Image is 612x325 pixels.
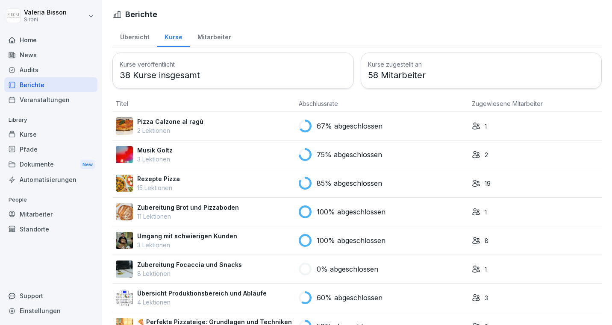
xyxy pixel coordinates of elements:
img: w9nobtcttnghg4wslidxrrlr.png [116,203,133,220]
p: Zubereitung Brot und Pizzaboden [137,203,239,212]
p: Musik Goltz [137,146,173,155]
p: Übersicht Produktionsbereich und Abläufe [137,289,267,298]
p: 3 [485,293,488,302]
img: yh4wz2vfvintp4rn1kv0mog4.png [116,146,133,163]
p: 58 Mitarbeiter [368,69,595,82]
a: Berichte [4,77,97,92]
span: Zugewiesene Mitarbeiter [472,100,543,107]
p: 38 Kurse insgesamt [120,69,347,82]
img: yywuv9ckt9ax3nq56adns8w7.png [116,289,133,306]
p: 67% abgeschlossen [317,121,382,131]
a: Pfade [4,142,97,157]
p: Library [4,113,97,127]
p: People [4,193,97,207]
p: 85% abgeschlossen [317,178,382,188]
p: Valeria Bisson [24,9,67,16]
p: 75% abgeschlossen [317,149,382,160]
img: tz25f0fmpb70tuguuhxz5i1d.png [116,175,133,192]
p: 19 [485,179,491,188]
p: Sironi [24,17,67,23]
p: 100% abgeschlossen [317,207,385,217]
p: 3 Lektionen [137,240,237,249]
a: Automatisierungen [4,172,97,187]
a: News [4,47,97,62]
p: 8 Lektionen [137,269,242,278]
a: Mitarbeiter [190,25,238,47]
p: 3 Lektionen [137,155,173,164]
a: Mitarbeiter [4,207,97,222]
a: DokumenteNew [4,157,97,173]
div: Dokumente [4,157,97,173]
p: Rezepte Pizza [137,174,180,183]
span: Titel [116,100,128,107]
a: Kurse [4,127,97,142]
p: Zubereitung Focaccia und Snacks [137,260,242,269]
p: 100% abgeschlossen [317,235,385,246]
p: 1 [485,122,487,131]
div: New [80,160,95,170]
a: Veranstaltungen [4,92,97,107]
p: 8 [485,236,488,245]
p: 2 Lektionen [137,126,203,135]
img: gxsr99ubtjittqjfg6pwkycm.png [116,261,133,278]
h3: Kurse zugestellt an [368,60,595,69]
p: 4 Lektionen [137,298,267,307]
th: Abschlussrate [295,96,468,112]
p: Pizza Calzone al ragù [137,117,203,126]
img: ibmq16c03v2u1873hyb2ubud.png [116,232,133,249]
img: m0qo8uyc3qeo2y8ewzx492oh.png [116,117,133,135]
a: Home [4,32,97,47]
a: Einstellungen [4,303,97,318]
a: Standorte [4,222,97,237]
p: 60% abgeschlossen [317,293,382,303]
h1: Berichte [125,9,157,20]
p: 1 [485,265,487,274]
p: 11 Lektionen [137,212,239,221]
p: Umgang mit schwierigen Kunden [137,231,237,240]
a: Audits [4,62,97,77]
h3: Kurse veröffentlicht [120,60,347,69]
a: Übersicht [112,25,157,47]
p: 15 Lektionen [137,183,180,192]
p: 0% abgeschlossen [317,264,378,274]
div: Support [4,288,97,303]
p: 1 [485,208,487,217]
p: 2 [485,150,488,159]
a: Kurse [157,25,190,47]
